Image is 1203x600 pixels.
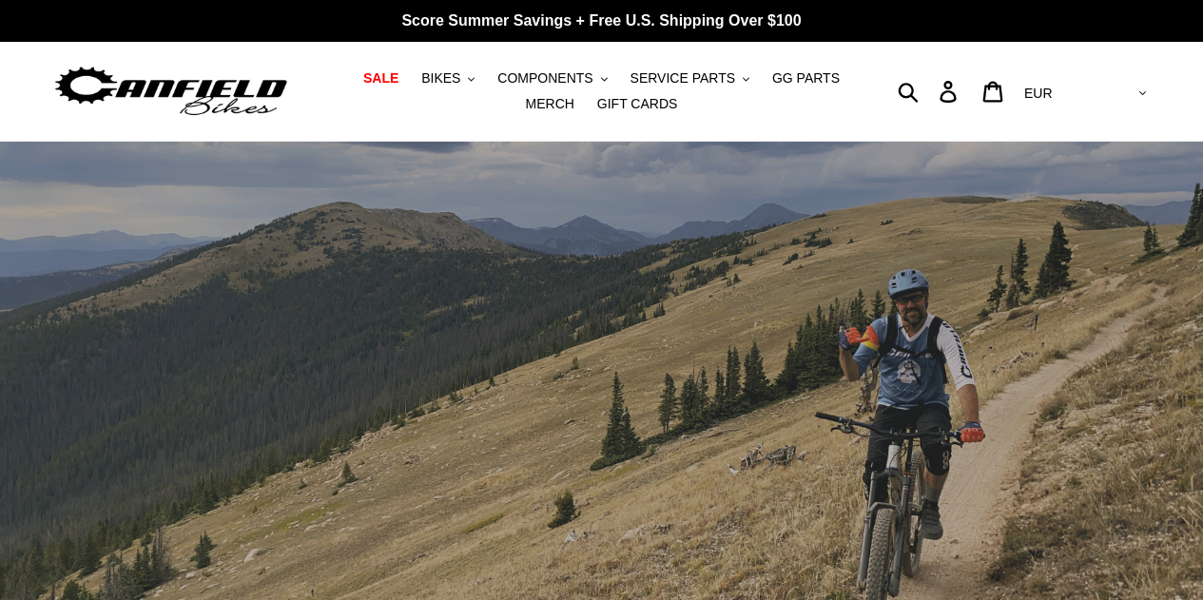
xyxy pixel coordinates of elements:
img: Canfield Bikes [52,62,290,122]
span: GG PARTS [772,70,840,87]
span: MERCH [526,96,574,112]
span: SERVICE PARTS [631,70,735,87]
span: SALE [363,70,398,87]
button: SERVICE PARTS [621,66,759,91]
a: SALE [354,66,408,91]
button: BIKES [412,66,484,91]
button: COMPONENTS [488,66,616,91]
a: GG PARTS [763,66,849,91]
span: GIFT CARDS [597,96,678,112]
span: COMPONENTS [497,70,592,87]
span: BIKES [421,70,460,87]
a: MERCH [516,91,584,117]
a: GIFT CARDS [588,91,688,117]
